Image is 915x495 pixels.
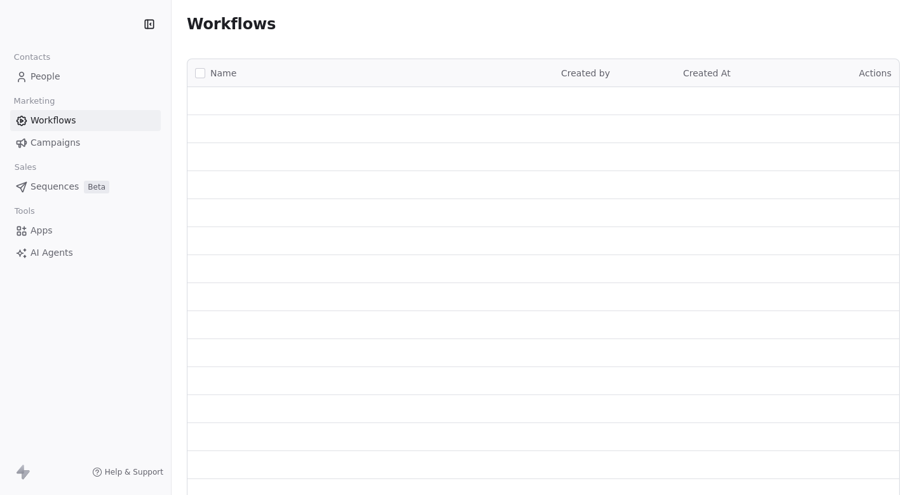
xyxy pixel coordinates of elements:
[30,136,80,150] span: Campaigns
[10,176,161,197] a: SequencesBeta
[30,70,60,83] span: People
[30,114,76,127] span: Workflows
[210,67,236,80] span: Name
[10,220,161,241] a: Apps
[561,68,610,78] span: Created by
[9,202,40,221] span: Tools
[105,467,163,477] span: Help & Support
[30,246,73,260] span: AI Agents
[10,132,161,153] a: Campaigns
[10,242,161,263] a: AI Agents
[683,68,731,78] span: Created At
[92,467,163,477] a: Help & Support
[8,92,60,111] span: Marketing
[30,224,53,237] span: Apps
[8,48,56,67] span: Contacts
[9,158,42,177] span: Sales
[859,68,891,78] span: Actions
[187,15,276,33] span: Workflows
[10,66,161,87] a: People
[30,180,79,193] span: Sequences
[10,110,161,131] a: Workflows
[84,181,109,193] span: Beta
